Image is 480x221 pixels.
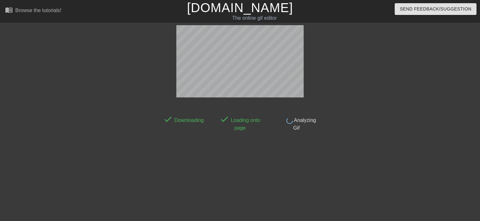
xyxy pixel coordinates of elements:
[220,114,229,124] span: done
[163,14,346,22] div: The online gif editor
[187,1,293,15] a: [DOMAIN_NAME]
[163,114,173,124] span: done
[15,8,61,13] div: Browse the tutorials!
[173,118,204,123] span: Downloading
[293,118,316,131] span: Analyzing Gif
[229,118,260,131] span: Loading onto page
[5,6,13,14] span: menu_book
[400,5,471,13] span: Send Feedback/Suggestion
[5,6,61,16] a: Browse the tutorials!
[395,3,476,15] button: Send Feedback/Suggestion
